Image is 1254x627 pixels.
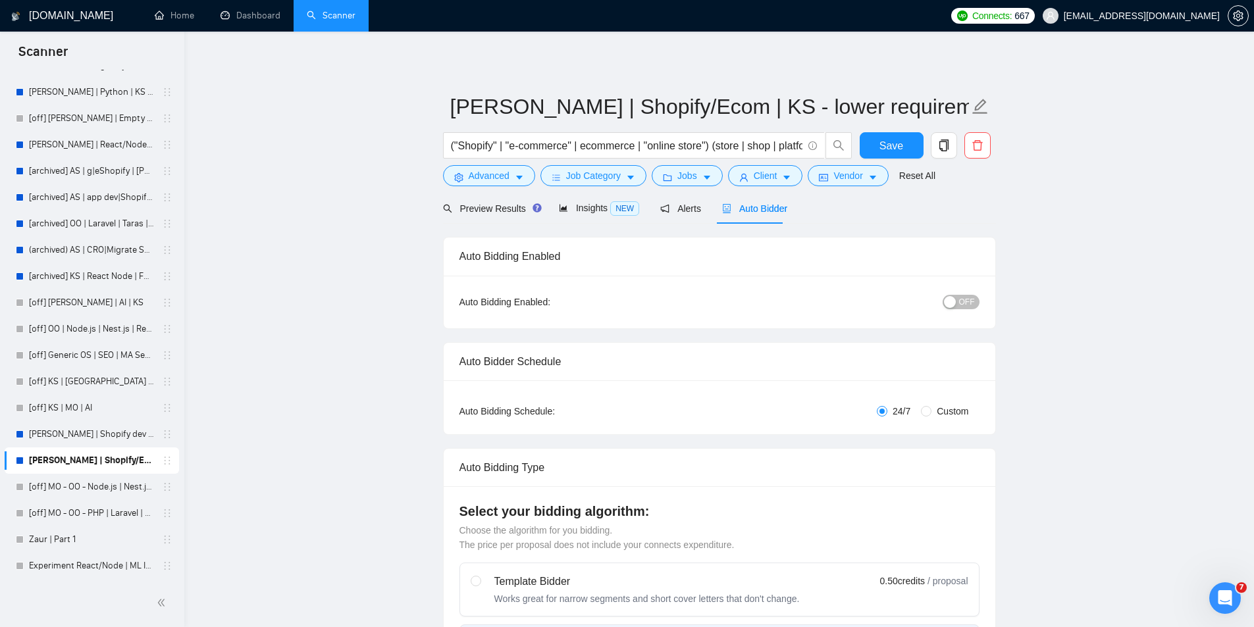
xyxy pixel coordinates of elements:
div: Mariia [47,303,75,316]
a: [PERSON_NAME] | Python | KS - WIP [29,79,154,105]
span: search [443,204,452,213]
img: Profile image for Mariia [15,192,41,218]
span: holder [162,113,172,124]
button: delete [964,132,991,159]
div: Mariia [47,205,75,219]
button: barsJob Categorycaret-down [540,165,646,186]
button: Чат [88,411,175,463]
a: [off] KS | [GEOGRAPHIC_DATA] | Fullstack [29,368,154,395]
span: holder [162,139,172,150]
img: Profile image for Mariia [15,241,41,267]
span: holder [162,508,172,518]
span: holder [162,192,172,203]
span: holder [162,166,172,176]
span: NEW [610,201,639,216]
span: copy [931,139,956,151]
span: holder [162,297,172,308]
span: holder [162,561,172,571]
span: Главная [24,443,63,453]
div: Mariia [47,157,75,170]
span: Client [754,168,777,183]
span: idcard [819,172,828,182]
h1: Чат [118,6,147,28]
span: 0.50 credits [880,574,925,588]
button: Помощь [176,411,263,463]
span: info-circle [808,141,817,150]
a: searchScanner [307,10,355,21]
span: Advanced [469,168,509,183]
span: holder [162,324,172,334]
div: Mariia [47,59,75,73]
div: • 2 нед. назад [78,108,144,122]
span: caret-down [626,172,635,182]
a: Reset All [899,168,935,183]
span: holder [162,482,172,492]
a: [off] Generic OS | SEO | MA Semi-Strict, High Budget [29,342,154,368]
span: caret-down [868,172,877,182]
div: Mariia [47,351,75,365]
img: Profile image for Mariia [15,95,41,121]
span: Preview Results [443,203,538,214]
a: [PERSON_NAME] | Shopify/Ecom | KS - lower requirements [29,447,154,474]
span: Insights [559,203,639,213]
a: homeHome [155,10,194,21]
div: Auto Bidder Schedule [459,343,980,380]
button: userClientcaret-down [728,165,803,186]
a: [off] [PERSON_NAME] | AI | KS [29,289,154,316]
span: Vendor [833,168,862,183]
button: settingAdvancedcaret-down [443,165,535,186]
span: holder [162,218,172,229]
span: user [739,172,748,182]
div: • 4 нед. назад [78,400,144,414]
a: [archived] AS | app dev|Shopify | [PERSON_NAME] [29,184,154,211]
span: holder [162,271,172,282]
span: area-chart [559,203,568,213]
a: Experiment React/Node | ML IoT [29,553,154,579]
span: Choose the algorithm for you bidding. The price per proposal does not include your connects expen... [459,525,735,550]
button: idcardVendorcaret-down [808,165,888,186]
span: Job Category [566,168,621,183]
a: setting [1228,11,1249,21]
span: Alerts [660,203,701,214]
h4: Select your bidding algorithm: [459,502,980,520]
div: Auto Bidding Enabled [459,238,980,275]
span: Connects: [972,9,1012,23]
a: (archived) AS | CRO|Migrate Shopify | [PERSON_NAME] [29,237,154,263]
img: Profile image for Mariia [15,46,41,72]
input: Scanner name... [450,90,969,123]
span: holder [162,403,172,413]
img: Profile image for Mariia [15,338,41,364]
span: bars [552,172,561,182]
span: notification [660,204,669,213]
span: user [1046,11,1055,20]
span: holder [162,429,172,439]
span: edit [972,98,989,115]
div: Works great for narrow segments and short cover letters that don't change. [494,592,800,605]
span: holder [162,350,172,361]
span: 24/7 [887,404,916,418]
button: search [825,132,852,159]
span: holder [162,245,172,255]
span: Чат [122,443,142,453]
span: Помощь [199,443,239,453]
div: • 2 нед. назад [78,157,144,170]
span: caret-down [782,172,791,182]
span: holder [162,87,172,97]
span: Save [879,138,903,154]
span: robot [722,204,731,213]
span: caret-down [702,172,712,182]
div: Template Bidder [494,574,800,589]
div: Закрыть [231,5,255,29]
span: double-left [157,596,170,609]
div: Mariia [47,400,75,414]
a: [archived] AS | g|eShopify | [PERSON_NAME] [29,158,154,184]
div: • 3 нед. назад [78,205,144,219]
span: search [826,139,851,151]
a: [PERSON_NAME] | React/Node | KS - WIP [29,132,154,158]
span: Scanner [8,42,78,70]
a: [PERSON_NAME] | Shopify dev | KS + maintenance & support [29,421,154,447]
span: holder [162,455,172,466]
div: Auto Bidding Enabled: [459,295,633,309]
a: [archived] KS | React Node | FS | [PERSON_NAME] (low average paid) [29,263,154,289]
button: Отправить сообщение [51,347,213,373]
